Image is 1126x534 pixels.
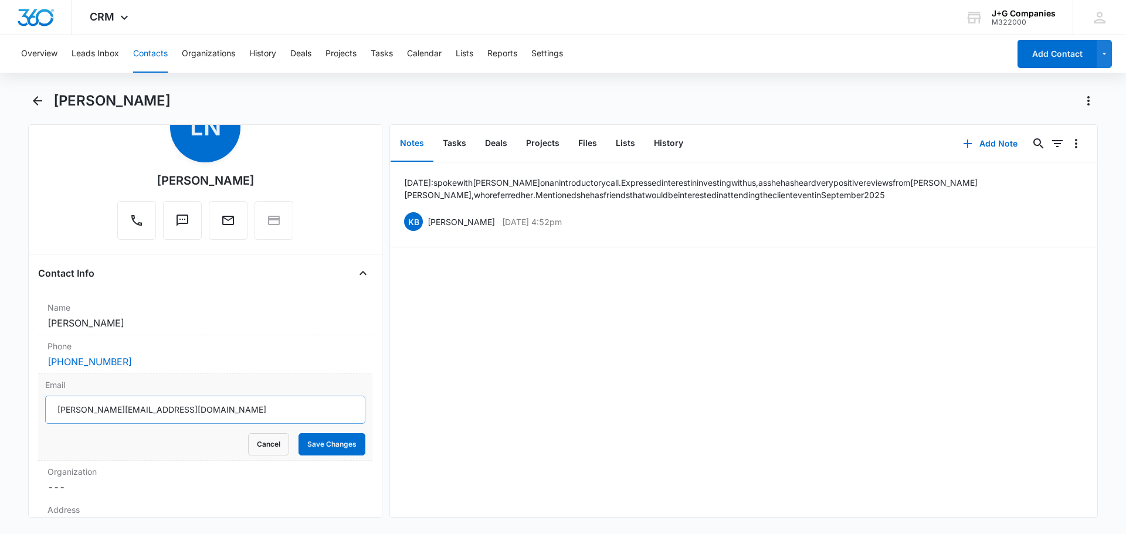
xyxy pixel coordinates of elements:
button: Add Contact [1018,40,1097,68]
input: Email [45,396,365,424]
button: Email [209,201,247,240]
h1: [PERSON_NAME] [53,92,171,110]
button: Reports [487,35,517,73]
button: Cancel [248,433,289,455]
button: Save Changes [299,433,365,455]
label: Phone [48,340,363,352]
div: Phone[PHONE_NUMBER] [38,335,372,374]
button: Settings [531,35,563,73]
label: Organization [48,465,363,478]
a: Email [209,219,247,229]
p: [DATE]: spoke with [PERSON_NAME] on an introductory call. Expressed interest in investing with us... [404,176,1083,201]
dd: [PERSON_NAME] [48,316,363,330]
label: Name [48,301,363,314]
a: Call [117,219,156,229]
button: Leads Inbox [72,35,119,73]
button: Overflow Menu [1067,134,1086,153]
div: account name [992,9,1056,18]
span: CRM [90,11,114,23]
button: Projects [517,125,569,162]
span: LN [170,92,240,162]
a: Text [163,219,202,229]
div: Organization--- [38,461,372,499]
button: Filters [1048,134,1067,153]
label: Email [45,379,365,391]
button: Lists [606,125,645,162]
button: Lists [456,35,473,73]
p: [DATE] 4:52pm [502,216,562,228]
button: Files [569,125,606,162]
button: History [645,125,693,162]
button: Organizations [182,35,235,73]
p: [PERSON_NAME] [428,216,495,228]
button: Tasks [371,35,393,73]
label: Address [48,504,363,516]
button: Text [163,201,202,240]
button: Tasks [433,125,476,162]
button: Deals [476,125,517,162]
button: History [249,35,276,73]
button: Add Note [951,130,1029,158]
div: Name[PERSON_NAME] [38,297,372,335]
dd: --- [48,480,363,494]
a: [PHONE_NUMBER] [48,355,132,369]
span: KB [404,212,423,231]
button: Overview [21,35,57,73]
button: Deals [290,35,311,73]
h4: Contact Info [38,266,94,280]
div: account id [992,18,1056,26]
button: Close [354,264,372,283]
button: Contacts [133,35,168,73]
button: Calendar [407,35,442,73]
button: Call [117,201,156,240]
button: Projects [325,35,357,73]
div: [PERSON_NAME] [157,172,255,189]
button: Notes [391,125,433,162]
button: Back [28,91,46,110]
button: Actions [1079,91,1098,110]
button: Search... [1029,134,1048,153]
